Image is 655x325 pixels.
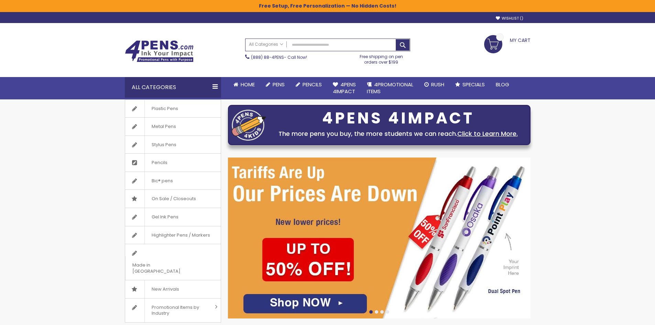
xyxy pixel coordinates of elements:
a: Metal Pens [125,118,221,136]
a: Blog [490,77,515,92]
a: Plastic Pens [125,100,221,118]
span: Plastic Pens [144,100,185,118]
a: 4PROMOTIONALITEMS [361,77,419,99]
a: Promotional Items by Industry [125,299,221,322]
a: Wishlist [496,16,523,21]
span: Specials [462,81,485,88]
a: (888) 88-4PENS [251,54,284,60]
a: Gel Ink Pens [125,208,221,226]
a: Bic® pens [125,172,221,190]
a: Made in [GEOGRAPHIC_DATA] [125,244,221,280]
div: All Categories [125,77,221,98]
div: The more pens you buy, the more students we can reach. [270,129,527,139]
span: Promotional Items by Industry [144,299,212,322]
span: On Sale / Closeouts [144,190,203,208]
span: - Call Now! [251,54,307,60]
span: Highlighter Pens / Markers [144,226,217,244]
span: Metal Pens [144,118,183,136]
div: Free shipping on pen orders over $199 [352,51,410,65]
a: All Categories [245,39,287,50]
span: Rush [431,81,444,88]
span: Stylus Pens [144,136,183,154]
a: 4Pens4impact [327,77,361,99]
span: New Arrivals [144,280,186,298]
a: Specials [450,77,490,92]
a: Highlighter Pens / Markers [125,226,221,244]
span: Made in [GEOGRAPHIC_DATA] [125,256,204,280]
img: /cheap-promotional-products.html [228,158,531,318]
span: Pencils [303,81,322,88]
a: Pencils [125,154,221,172]
span: Pens [273,81,285,88]
span: 4Pens 4impact [333,81,356,95]
a: Pens [260,77,290,92]
img: four_pen_logo.png [232,109,266,141]
span: 4PROMOTIONAL ITEMS [367,81,413,95]
a: On Sale / Closeouts [125,190,221,208]
span: Gel Ink Pens [144,208,185,226]
a: Home [228,77,260,92]
span: Pencils [144,154,174,172]
span: Bic® pens [144,172,180,190]
a: Stylus Pens [125,136,221,154]
img: 4Pens Custom Pens and Promotional Products [125,40,194,62]
span: Blog [496,81,509,88]
a: New Arrivals [125,280,221,298]
span: All Categories [249,42,283,47]
a: Pencils [290,77,327,92]
a: Rush [419,77,450,92]
div: 4PENS 4IMPACT [270,111,527,126]
a: Click to Learn More. [457,129,518,138]
span: Home [241,81,255,88]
